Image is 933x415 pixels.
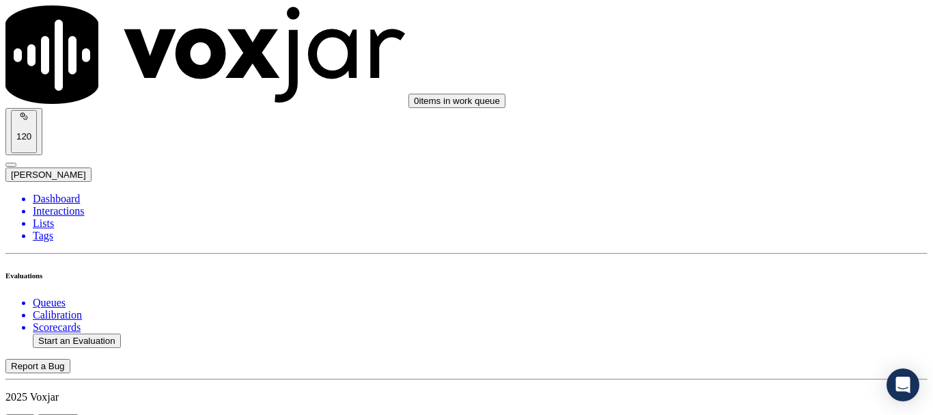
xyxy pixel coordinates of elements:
button: 0items in work queue [408,94,505,108]
h6: Evaluations [5,271,928,280]
div: Open Intercom Messenger [887,369,919,401]
a: Tags [33,230,928,242]
a: Scorecards [33,321,928,334]
a: Queues [33,297,928,309]
p: 2025 Voxjar [5,391,928,403]
a: Dashboard [33,193,928,205]
button: Report a Bug [5,359,70,373]
button: 120 [11,110,37,153]
button: [PERSON_NAME] [5,168,92,182]
span: [PERSON_NAME] [11,170,86,180]
a: Calibration [33,309,928,321]
a: Lists [33,217,928,230]
p: 120 [16,131,31,142]
a: Interactions [33,205,928,217]
button: Start an Evaluation [33,334,121,348]
button: 120 [5,108,42,155]
img: voxjar logo [5,5,406,104]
